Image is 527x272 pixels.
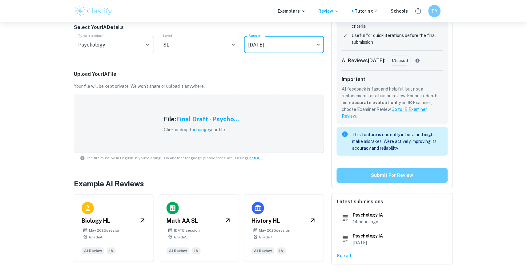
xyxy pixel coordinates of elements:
h6: TY [431,8,438,14]
a: Schools [391,8,408,14]
label: Type a subject [78,33,104,39]
p: [DATE] [353,240,383,246]
p: AI feedback is fast and helpful, but not a replacement for a human review. For an in-depth, more ... [342,86,443,120]
span: IA [277,248,286,254]
h5: Final Draft - Psycho... [176,115,239,124]
a: Psychology IA[DATE] [337,232,448,248]
h4: Example AI Reviews [74,178,324,189]
span: May 2025 session [259,228,291,233]
button: Submit for review [337,168,448,183]
span: Grade 5 [174,235,187,240]
a: Biology HLMay 2025sessionGrade4AI ReviewIA [74,194,154,262]
h6: Important: [342,76,443,83]
h6: AI Reviews [DATE] : [342,57,385,64]
div: This feature is currently in beta and might make mistakes. We're actively improving its accuracy ... [352,129,443,154]
p: Useful for quick iterations before the final submission [352,32,443,46]
h6: Psychology IA [353,212,383,219]
span: Grade 7 [259,235,272,240]
h6: History HL [252,217,280,225]
a: Psychology IA14 hours ago [337,211,448,227]
div: [DATE] [244,36,324,53]
h5: File: [164,115,176,124]
span: change [194,127,209,132]
span: AI Review [82,248,104,254]
h6: Biology HL [82,217,110,225]
span: May 2025 session [89,228,120,233]
p: See all [337,253,448,259]
p: 14 hours ago [353,219,383,225]
h6: Math AA SL [167,217,198,225]
span: [DATE] session [174,228,200,233]
span: The file must be in English. If you're doing IB in another language please translate it using [86,156,263,161]
p: Your file will be kept private. We won't share or upload it anywhere. [74,83,324,90]
b: accurate evaluation [352,100,396,105]
span: IA [107,248,116,254]
span: AI Review [252,248,275,254]
span: 1/5 used [388,58,411,64]
a: ChatGPT. [247,156,263,160]
p: Select Your IA Details [74,24,324,31]
h6: Latest submissions [337,198,448,206]
span: AI Review [167,248,189,254]
p: AI-predicted score and marking based on IB criteria [352,16,443,30]
p: Exemplars [278,8,306,14]
a: Tutoring [355,8,379,14]
p: Review [319,8,340,14]
p: Upload Your IA File [74,71,324,78]
label: Level [163,33,172,39]
a: History HLMay 2025sessionGrade7AI ReviewIA [244,194,324,262]
label: Session [248,33,262,39]
button: TY [428,5,441,17]
h6: Psychology IA [353,233,383,240]
div: SL [159,36,239,53]
span: IA [192,248,201,254]
img: Clastify logo [74,5,113,17]
button: Open [143,40,152,49]
svg: Currently AI Markings are limited at 5 per day and 50 per month. The limits will increase as we s... [414,58,421,63]
a: Math AA SL[DATE]sessionGrade5AI ReviewIA [159,194,239,262]
span: Grade 4 [89,235,103,240]
button: Help and Feedback [413,6,424,16]
p: Click or drop to your file [164,126,239,133]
